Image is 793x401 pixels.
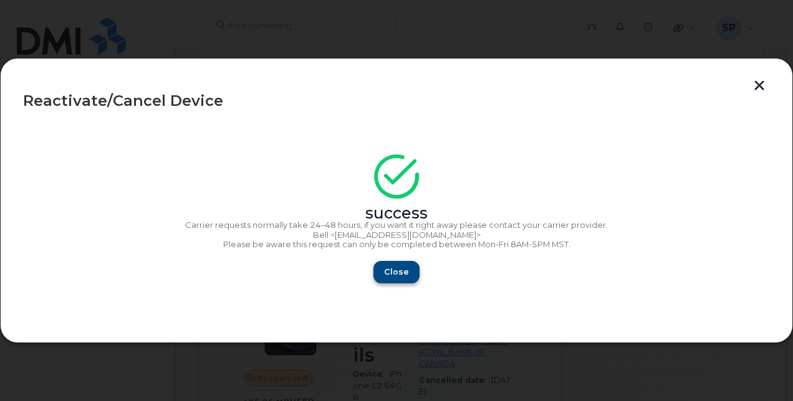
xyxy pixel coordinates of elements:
[373,261,420,283] button: Close
[23,230,770,240] p: Bell <[EMAIL_ADDRESS][DOMAIN_NAME]>
[23,220,770,230] p: Carrier requests normally take 24–48 hours, if you want it right away please contact your carrier...
[384,266,409,278] span: Close
[23,209,770,219] div: success
[23,240,770,250] p: Please be aware this request can only be completed between Mon-Fri 8AM-5PM MST.
[23,93,770,108] div: Reactivate/Cancel Device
